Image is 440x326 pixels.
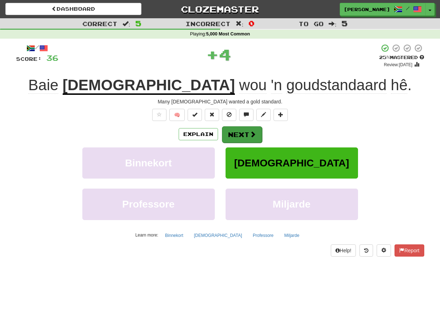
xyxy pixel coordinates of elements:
button: [DEMOGRAPHIC_DATA] [190,230,246,241]
span: 'n [271,77,282,94]
span: Binnekort [125,157,172,169]
span: 25 % [379,54,390,60]
button: Professore [249,230,277,241]
button: Binnekort [82,147,215,179]
button: 🧠 [169,109,185,121]
a: Clozemaster [152,3,288,15]
strong: 5,000 Most Common [206,31,250,37]
span: Professore [122,199,174,210]
span: [DEMOGRAPHIC_DATA] [234,157,349,169]
span: + [206,44,219,65]
span: Score: [16,56,42,62]
span: 4 [219,45,231,63]
small: Learn more: [135,233,158,238]
div: / [16,44,58,53]
button: Ignore sentence (alt+i) [222,109,236,121]
span: : [122,21,130,27]
div: Many [DEMOGRAPHIC_DATA] wanted a gold standard. [16,98,424,105]
button: Favorite sentence (alt+f) [152,109,166,121]
span: wou [239,77,267,94]
div: Mastered [379,54,424,61]
span: goudstandaard [286,77,387,94]
button: Round history (alt+y) [359,244,373,257]
span: To go [299,20,324,27]
button: [DEMOGRAPHIC_DATA] [226,147,358,179]
button: Discuss sentence (alt+u) [239,109,253,121]
span: 0 [248,19,255,28]
span: . [235,77,412,94]
span: 36 [46,53,58,62]
span: Baie [28,77,58,94]
button: Set this sentence to 100% Mastered (alt+m) [188,109,202,121]
button: Edit sentence (alt+d) [256,109,271,121]
button: Professore [82,189,215,220]
button: Miljarde [226,189,358,220]
span: hê [391,77,408,94]
span: : [236,21,243,27]
button: Reset to 0% Mastered (alt+r) [205,109,219,121]
span: : [329,21,337,27]
span: / [406,6,410,11]
span: Incorrect [185,20,231,27]
button: Miljarde [280,230,303,241]
small: Review: [DATE] [384,62,412,67]
button: Next [222,126,262,143]
span: [PERSON_NAME] [344,6,390,13]
button: Binnekort [161,230,187,241]
a: [PERSON_NAME] / [340,3,426,16]
button: Report [395,244,424,257]
span: 5 [135,19,141,28]
button: Help! [331,244,356,257]
button: Add to collection (alt+a) [274,109,288,121]
span: Miljarde [273,199,311,210]
a: Dashboard [5,3,141,15]
span: Correct [82,20,117,27]
span: 5 [342,19,348,28]
button: Explain [179,128,218,140]
u: [DEMOGRAPHIC_DATA] [63,77,235,95]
